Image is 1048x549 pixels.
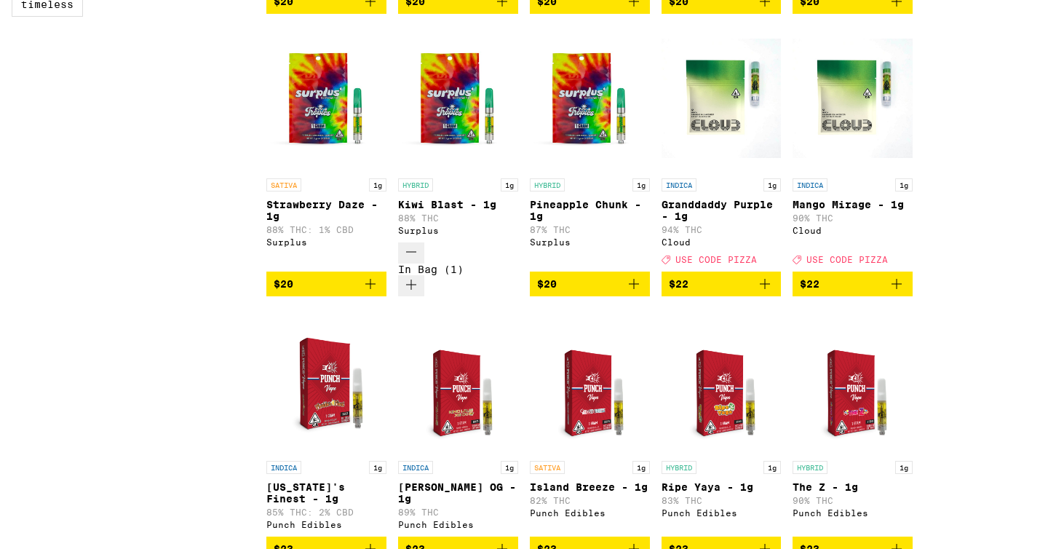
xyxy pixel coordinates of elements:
span: $22 [669,278,688,290]
a: Open page for Island Breeze - 1g from Punch Edibles [530,308,650,537]
div: Surplus [266,237,386,247]
a: Open page for Kiwi Blast - 1g from Surplus [398,25,518,242]
button: Add to bag [793,272,913,296]
span: USE CODE PIZZA [806,255,888,264]
p: 85% THC: 2% CBD [266,507,386,517]
p: INDICA [398,461,433,474]
p: 90% THC [793,496,913,505]
p: 88% THC [398,213,518,223]
span: $20 [274,278,293,290]
img: Surplus - Pineapple Chunk - 1g [530,25,650,171]
p: SATIVA [266,178,301,191]
span: Help [33,10,63,23]
p: 1g [632,461,650,474]
p: SATIVA [530,461,565,474]
img: Punch Edibles - Island Breeze - 1g [533,308,646,454]
img: Surplus - Kiwi Blast - 1g [398,25,518,171]
div: In Bag (1) [398,264,518,275]
div: Punch Edibles [530,508,650,518]
p: 87% THC [530,225,650,234]
button: Add to bag [530,272,650,296]
p: 1g [501,461,518,474]
div: Surplus [398,226,518,235]
div: Punch Edibles [662,508,782,518]
div: Cloud [793,226,913,235]
p: INDICA [793,178,827,191]
p: 82% THC [530,496,650,505]
a: Open page for Florida's Finest - 1g from Punch Edibles [266,308,386,537]
a: Open page for Granddaddy Purple - 1g from Cloud [662,25,782,272]
p: INDICA [266,461,301,474]
p: Granddaddy Purple - 1g [662,199,782,222]
p: HYBRID [530,178,565,191]
p: 1g [895,461,913,474]
div: Cloud [662,237,782,247]
div: Surplus [530,237,650,247]
a: Open page for Mango Mirage - 1g from Cloud [793,25,913,272]
button: Increment [398,275,424,296]
p: HYBRID [662,461,696,474]
span: $22 [800,278,819,290]
p: 1g [895,178,913,191]
p: 1g [763,461,781,474]
div: Punch Edibles [266,520,386,529]
img: Punch Edibles - Ripe Yaya - 1g [665,308,778,454]
p: 1g [369,178,386,191]
p: Mango Mirage - 1g [793,199,913,210]
p: 89% THC [398,507,518,517]
img: Surplus - Strawberry Daze - 1g [266,25,386,171]
img: Cloud - Mango Mirage - 1g [793,25,913,171]
p: Strawberry Daze - 1g [266,199,386,222]
button: Decrement [398,242,424,264]
p: 1g [632,178,650,191]
div: Punch Edibles [398,520,518,529]
p: Kiwi Blast - 1g [398,199,518,210]
img: Punch Edibles - King Louie XII OG - 1g [402,308,515,454]
span: USE CODE PIZZA [675,255,757,264]
p: INDICA [662,178,696,191]
p: Ripe Yaya - 1g [662,481,782,493]
p: 1g [763,178,781,191]
a: Open page for King Louie XII OG - 1g from Punch Edibles [398,308,518,537]
p: HYBRID [793,461,827,474]
img: Cloud - Granddaddy Purple - 1g [662,25,782,171]
a: Open page for The Z - 1g from Punch Edibles [793,308,913,537]
p: The Z - 1g [793,481,913,493]
p: 88% THC: 1% CBD [266,225,386,234]
p: Island Breeze - 1g [530,481,650,493]
p: [US_STATE]'s Finest - 1g [266,481,386,505]
button: Add to bag [662,272,782,296]
p: 90% THC [793,213,913,223]
p: Pineapple Chunk - 1g [530,199,650,222]
p: 83% THC [662,496,782,505]
a: Open page for Pineapple Chunk - 1g from Surplus [530,25,650,272]
p: HYBRID [398,178,433,191]
p: [PERSON_NAME] OG - 1g [398,481,518,505]
button: Add to bag [266,272,386,296]
img: Punch Edibles - The Z - 1g [796,308,909,454]
p: 1g [501,178,518,191]
img: Punch Edibles - Florida's Finest - 1g [266,308,386,454]
span: $20 [537,278,557,290]
div: Punch Edibles [793,508,913,518]
a: Open page for Ripe Yaya - 1g from Punch Edibles [662,308,782,537]
a: Open page for Strawberry Daze - 1g from Surplus [266,25,386,272]
p: 94% THC [662,225,782,234]
p: 1g [369,461,386,474]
